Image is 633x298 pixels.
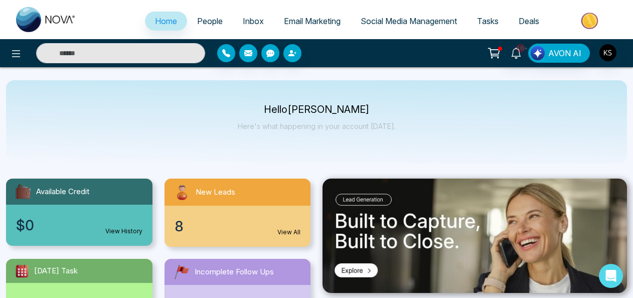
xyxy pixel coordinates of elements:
a: Social Media Management [351,12,467,31]
a: View History [105,227,142,236]
a: Deals [509,12,549,31]
a: 10+ [504,44,528,61]
a: Tasks [467,12,509,31]
p: Here's what happening in your account [DATE]. [238,122,396,130]
img: Market-place.gif [554,10,627,32]
span: 10+ [516,44,525,53]
a: New Leads8View All [159,179,317,247]
span: 8 [175,216,184,237]
span: [DATE] Task [34,265,78,277]
img: followUps.svg [173,263,191,281]
span: $0 [16,215,34,236]
a: People [187,12,233,31]
img: availableCredit.svg [14,183,32,201]
span: Email Marketing [284,16,341,26]
a: Inbox [233,12,274,31]
span: Deals [519,16,539,26]
span: Inbox [243,16,264,26]
span: Social Media Management [361,16,457,26]
span: Home [155,16,177,26]
span: Available Credit [36,186,89,198]
a: View All [277,228,300,237]
img: User Avatar [599,44,616,61]
div: Open Intercom Messenger [599,264,623,288]
span: New Leads [196,187,235,198]
span: Incomplete Follow Ups [195,266,274,278]
a: Home [145,12,187,31]
img: newLeads.svg [173,183,192,202]
img: Lead Flow [531,46,545,60]
a: Email Marketing [274,12,351,31]
span: People [197,16,223,26]
button: AVON AI [528,44,590,63]
span: Tasks [477,16,499,26]
img: Nova CRM Logo [16,7,76,32]
img: todayTask.svg [14,263,30,279]
p: Hello [PERSON_NAME] [238,105,396,114]
img: . [323,179,627,293]
span: AVON AI [548,47,581,59]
